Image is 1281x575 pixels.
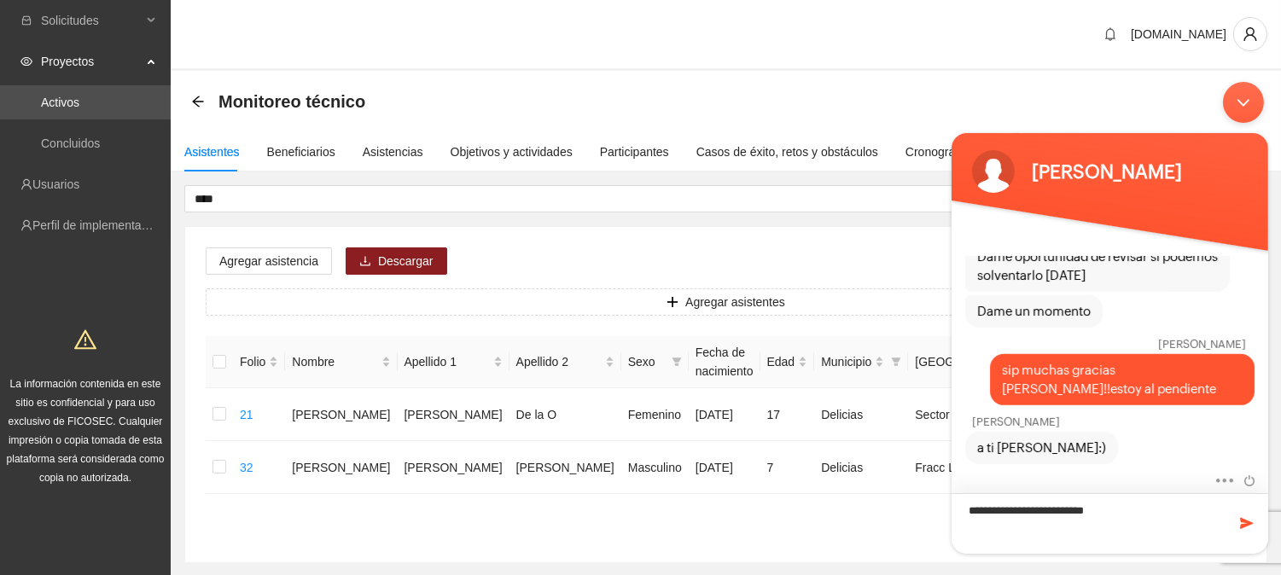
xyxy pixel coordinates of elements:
a: 32 [240,461,253,474]
span: bell [1098,27,1123,41]
span: filter [888,349,905,375]
td: [PERSON_NAME] [285,441,397,494]
span: Edad [767,352,795,371]
span: Monitoreo técnico [218,88,365,115]
span: Proyectos [41,44,142,78]
a: Concluidos [41,136,100,150]
span: arrow-left [191,95,205,108]
div: Cronograma [905,142,972,161]
span: Agregar asistencia [219,252,318,270]
a: Usuarios [32,177,79,191]
span: Apellido 2 [516,352,602,371]
span: Solicitudes [41,3,142,38]
span: Nombre [292,352,377,371]
td: 7 [760,441,815,494]
span: Sexo [628,352,665,371]
div: Asistencias [363,142,423,161]
span: Agregar asistentes [685,293,785,311]
div: Participantes [600,142,669,161]
span: eye [20,55,32,67]
th: Fecha de nacimiento [689,336,760,388]
button: downloadDescargar [346,247,447,275]
th: Municipio [814,336,908,388]
td: [DATE] [689,441,760,494]
td: [PERSON_NAME] [398,388,509,441]
span: inbox [20,15,32,26]
a: Activos [41,96,79,109]
div: Asistentes [184,142,240,161]
span: warning [74,328,96,351]
span: Municipio [821,352,871,371]
th: Apellido 2 [509,336,621,388]
td: Sector Poniente [908,388,1059,441]
th: Nombre [285,336,397,388]
span: Apellido 1 [405,352,490,371]
span: Folio [240,352,265,371]
button: bell [1097,20,1124,48]
span: La información contenida en este sitio es confidencial y para uso exclusivo de FICOSEC. Cualquier... [7,378,165,484]
td: [DATE] [689,388,760,441]
a: Perfil de implementadora [32,218,166,232]
td: Delicias [814,441,908,494]
span: download [359,255,371,269]
td: [PERSON_NAME] [285,388,397,441]
span: filter [672,357,682,367]
td: 17 [760,388,815,441]
span: plus [667,296,678,310]
td: Fracc Las Misiones [908,441,1059,494]
td: [PERSON_NAME] [509,441,621,494]
td: Delicias [814,388,908,441]
div: Casos de éxito, retos y obstáculos [696,142,878,161]
div: Beneficiarios [267,142,335,161]
td: De la O [509,388,621,441]
span: Descargar [378,252,434,270]
button: plusAgregar asistentes [206,288,1246,316]
span: user [1234,26,1266,42]
div: Back [191,95,205,109]
th: Edad [760,336,815,388]
span: filter [668,349,685,375]
iframe: SalesIQ Chatwindow [943,73,1277,562]
button: Agregar asistencia [206,247,332,275]
th: Colonia [908,336,1059,388]
td: Masculino [621,441,689,494]
th: Folio [233,336,285,388]
div: Objetivos y actividades [451,142,573,161]
button: user [1233,17,1267,51]
td: [PERSON_NAME] [398,441,509,494]
span: [DOMAIN_NAME] [1131,27,1226,41]
td: Femenino [621,388,689,441]
th: Apellido 1 [398,336,509,388]
span: filter [891,357,901,367]
span: [GEOGRAPHIC_DATA] [915,352,1039,371]
a: 21 [240,408,253,421]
